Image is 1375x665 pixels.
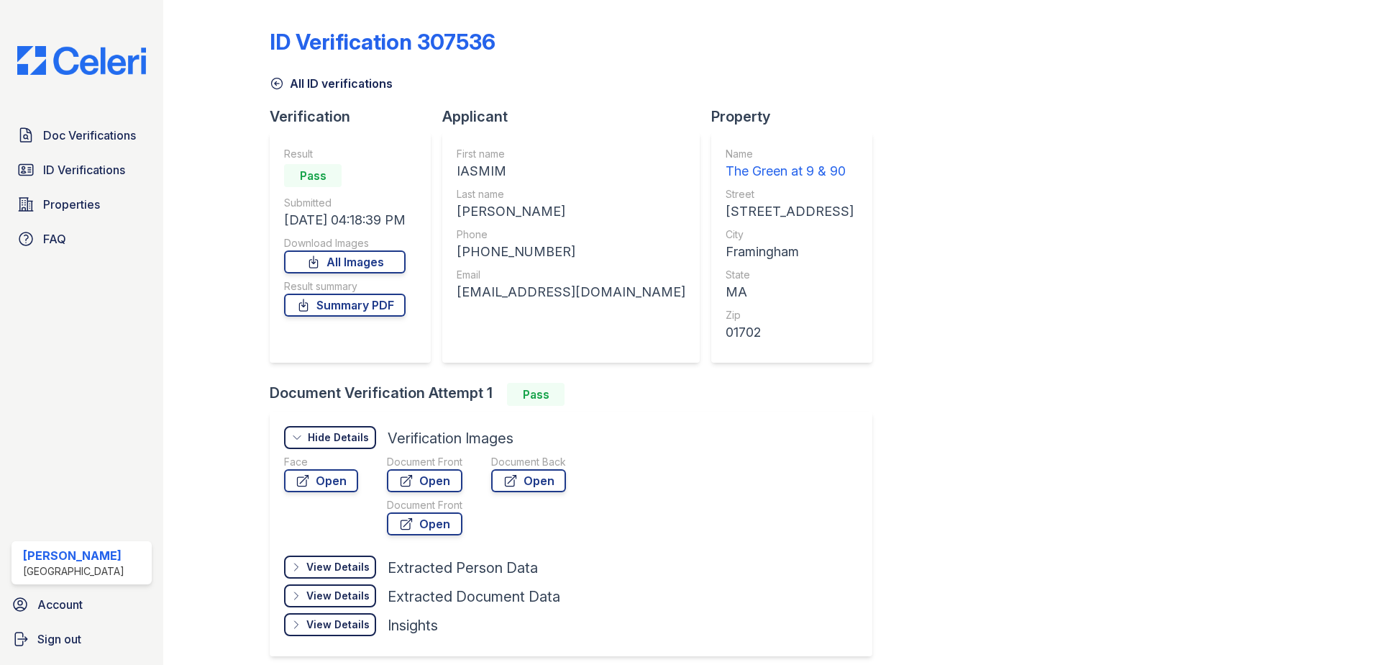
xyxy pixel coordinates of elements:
div: Document Back [491,455,566,469]
div: First name [457,147,685,161]
div: ID Verification 307536 [270,29,495,55]
div: [PERSON_NAME] [23,547,124,564]
div: View Details [306,560,370,574]
div: Face [284,455,358,469]
div: 01702 [726,322,854,343]
a: Open [491,469,566,492]
a: Account [6,590,157,619]
div: Document Front [387,455,462,469]
span: Doc Verifications [43,127,136,144]
img: CE_Logo_Blue-a8612792a0a2168367f1c8372b55b34899dd931a85d93a1a3d3e32e68fde9ad4.png [6,46,157,75]
div: Submitted [284,196,406,210]
iframe: chat widget [1315,607,1361,651]
div: View Details [306,617,370,632]
div: Name [726,147,854,161]
div: [PHONE_NUMBER] [457,242,685,262]
div: IASMIM [457,161,685,181]
div: [DATE] 04:18:39 PM [284,210,406,230]
div: Verification [270,107,442,127]
div: Pass [284,164,342,187]
div: Document Front [387,498,462,512]
a: Open [387,512,462,535]
div: Last name [457,187,685,202]
div: Verification Images [388,428,513,448]
a: Doc Verifications [12,121,152,150]
a: Open [387,469,462,492]
div: Download Images [284,236,406,250]
a: All Images [284,250,406,273]
span: ID Verifications [43,161,125,178]
div: Extracted Document Data [388,587,560,607]
div: Result summary [284,279,406,294]
div: View Details [306,589,370,603]
div: State [726,268,854,282]
div: Email [457,268,685,282]
span: Properties [43,196,100,213]
a: Summary PDF [284,294,406,317]
span: FAQ [43,230,66,248]
div: [PERSON_NAME] [457,202,685,222]
div: Document Verification Attempt 1 [270,383,884,406]
div: [GEOGRAPHIC_DATA] [23,564,124,579]
div: Result [284,147,406,161]
a: ID Verifications [12,155,152,184]
span: Sign out [37,630,81,648]
div: Applicant [442,107,711,127]
span: Account [37,596,83,613]
div: MA [726,282,854,302]
div: Pass [507,383,565,406]
a: Open [284,469,358,492]
div: Property [711,107,884,127]
div: Insights [388,615,438,635]
div: Street [726,187,854,202]
a: FAQ [12,225,152,253]
div: Framingham [726,242,854,262]
a: Name The Green at 9 & 90 [726,147,854,181]
a: All ID verifications [270,75,393,92]
div: [STREET_ADDRESS] [726,202,854,222]
div: Phone [457,227,685,242]
div: Extracted Person Data [388,558,538,578]
div: Zip [726,308,854,322]
a: Sign out [6,625,157,653]
div: The Green at 9 & 90 [726,161,854,181]
div: Hide Details [308,430,369,445]
div: City [726,227,854,242]
div: [EMAIL_ADDRESS][DOMAIN_NAME] [457,282,685,302]
a: Properties [12,190,152,219]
